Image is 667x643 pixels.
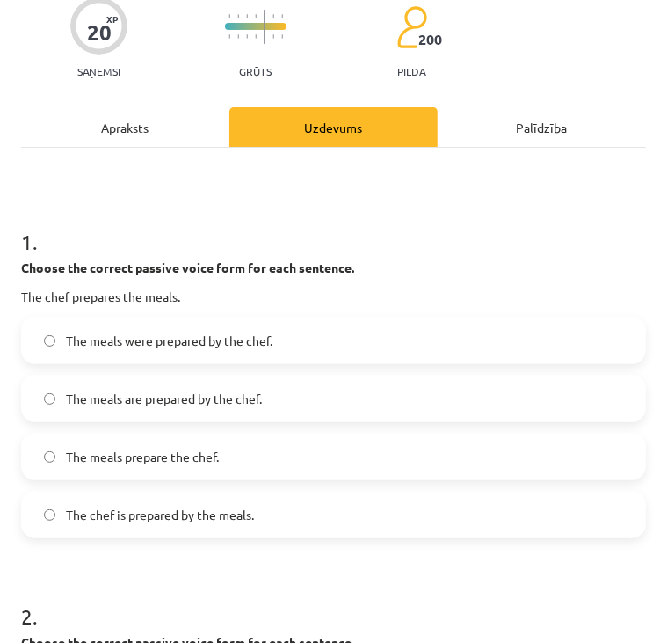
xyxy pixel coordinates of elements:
[44,393,55,405] input: The meals are prepared by the chef.
[44,509,55,521] input: The chef is prepared by the meals.
[21,199,646,253] h1: 1 .
[21,288,646,306] p: The chef prepares the meals.
[228,34,230,39] img: icon-short-line-57e1e144782c952c97e751825c79c345078a6d821885a25fce030b3d8c18986b.svg
[44,451,55,463] input: The meals prepare the chef.
[281,14,283,18] img: icon-short-line-57e1e144782c952c97e751825c79c345078a6d821885a25fce030b3d8c18986b.svg
[87,20,112,45] div: 20
[21,259,354,275] strong: Choose the correct passive voice form for each sentence.
[106,14,118,24] span: XP
[272,14,274,18] img: icon-short-line-57e1e144782c952c97e751825c79c345078a6d821885a25fce030b3d8c18986b.svg
[21,574,646,628] h1: 2 .
[66,448,219,466] span: The meals prepare the chef.
[70,65,127,77] p: Saņemsi
[396,5,427,49] img: students-c634bb4e5e11cddfef0936a35e636f08e4e9abd3cc4e673bd6f9a4125e45ecb1.svg
[66,332,272,350] span: The meals were prepared by the chef.
[21,107,229,147] div: Apraksts
[66,390,262,408] span: The meals are prepared by the chef.
[255,14,257,18] img: icon-short-line-57e1e144782c952c97e751825c79c345078a6d821885a25fce030b3d8c18986b.svg
[66,506,254,524] span: The chef is prepared by the meals.
[397,65,425,77] p: pilda
[229,107,438,147] div: Uzdevums
[272,34,274,39] img: icon-short-line-57e1e144782c952c97e751825c79c345078a6d821885a25fce030b3d8c18986b.svg
[237,14,239,18] img: icon-short-line-57e1e144782c952c97e751825c79c345078a6d821885a25fce030b3d8c18986b.svg
[237,34,239,39] img: icon-short-line-57e1e144782c952c97e751825c79c345078a6d821885a25fce030b3d8c18986b.svg
[264,10,265,44] img: icon-long-line-d9ea69661e0d244f92f715978eff75569469978d946b2353a9bb055b3ed8787d.svg
[438,107,646,147] div: Palīdzība
[281,34,283,39] img: icon-short-line-57e1e144782c952c97e751825c79c345078a6d821885a25fce030b3d8c18986b.svg
[239,65,272,77] p: Grūts
[418,32,442,47] span: 200
[255,34,257,39] img: icon-short-line-57e1e144782c952c97e751825c79c345078a6d821885a25fce030b3d8c18986b.svg
[246,34,248,39] img: icon-short-line-57e1e144782c952c97e751825c79c345078a6d821885a25fce030b3d8c18986b.svg
[228,14,230,18] img: icon-short-line-57e1e144782c952c97e751825c79c345078a6d821885a25fce030b3d8c18986b.svg
[44,335,55,347] input: The meals were prepared by the chef.
[246,14,248,18] img: icon-short-line-57e1e144782c952c97e751825c79c345078a6d821885a25fce030b3d8c18986b.svg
